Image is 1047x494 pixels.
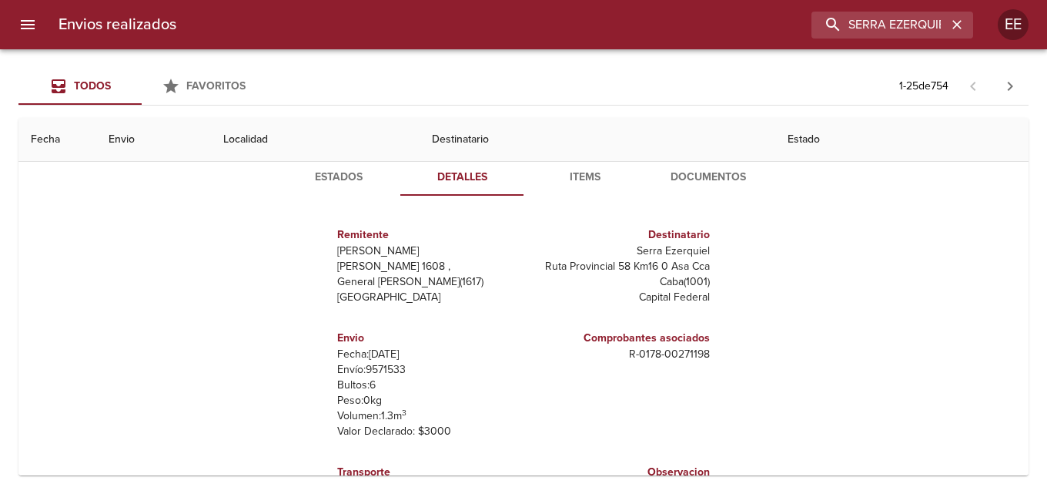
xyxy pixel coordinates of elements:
[533,168,637,187] span: Items
[998,9,1029,40] div: EE
[286,168,391,187] span: Estados
[402,408,406,418] sup: 3
[337,259,517,274] p: [PERSON_NAME] 1608 ,
[337,274,517,290] p: General [PERSON_NAME] ( 1617 )
[530,330,710,347] h6: Comprobantes asociados
[811,12,947,39] input: buscar
[420,118,775,162] th: Destinatario
[775,118,1029,162] th: Estado
[9,6,46,43] button: menu
[899,79,948,94] p: 1 - 25 de 754
[337,227,517,244] h6: Remitente
[955,78,992,93] span: Pagina anterior
[337,378,517,393] p: Bultos: 6
[530,244,710,259] p: Serra Ezerquiel
[96,118,211,162] th: Envio
[59,12,176,37] h6: Envios realizados
[998,9,1029,40] div: Abrir información de usuario
[530,347,710,362] p: R - 0178 - 00271198
[186,79,246,92] span: Favoritos
[656,168,761,187] span: Documentos
[18,118,96,162] th: Fecha
[337,244,517,259] p: [PERSON_NAME]
[530,227,710,244] h6: Destinatario
[337,464,517,481] h6: Transporte
[277,159,770,196] div: Tabs detalle de guia
[18,68,265,105] div: Tabs Envios
[410,168,514,187] span: Detalles
[337,290,517,305] p: [GEOGRAPHIC_DATA]
[337,330,517,347] h6: Envio
[337,408,517,424] p: Volumen: 1.3 m
[530,290,710,305] p: Capital Federal
[337,362,517,378] p: Envío: 9571533
[211,118,420,162] th: Localidad
[530,464,710,481] h6: Observacion
[337,424,517,439] p: Valor Declarado: $ 3000
[530,274,710,290] p: Caba ( 1001 )
[74,79,111,92] span: Todos
[530,259,710,274] p: Ruta Provincial 58 Km16 0 Asa Cca
[337,347,517,362] p: Fecha: [DATE]
[337,393,517,408] p: Peso: 0 kg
